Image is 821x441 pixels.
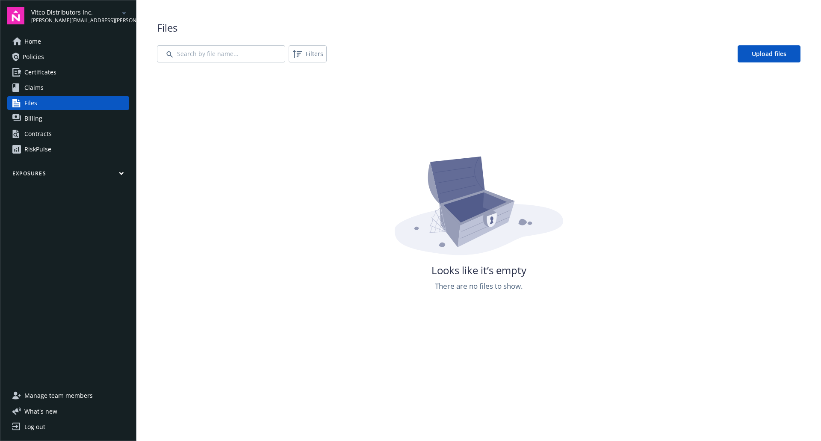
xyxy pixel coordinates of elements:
[738,45,800,62] a: Upload files
[435,281,523,292] span: There are no files to show.
[24,81,44,95] span: Claims
[24,407,57,416] span: What ' s new
[157,45,285,62] input: Search by file name...
[24,35,41,48] span: Home
[7,170,129,181] button: Exposures
[31,8,119,17] span: Vitco Distributors Inc.
[24,65,56,79] span: Certificates
[7,65,129,79] a: Certificates
[24,127,52,141] div: Contracts
[7,127,129,141] a: Contracts
[23,50,44,64] span: Policies
[7,81,129,95] a: Claims
[119,8,129,18] a: arrowDropDown
[290,47,325,61] span: Filters
[306,49,323,58] span: Filters
[431,263,526,278] span: Looks like it’s empty
[24,112,42,125] span: Billing
[24,96,37,110] span: Files
[157,21,800,35] span: Files
[31,17,119,24] span: [PERSON_NAME][EMAIL_ADDRESS][PERSON_NAME][DOMAIN_NAME]
[7,112,129,125] a: Billing
[7,96,129,110] a: Files
[31,7,129,24] button: Vitco Distributors Inc.[PERSON_NAME][EMAIL_ADDRESS][PERSON_NAME][DOMAIN_NAME]arrowDropDown
[7,35,129,48] a: Home
[7,7,24,24] img: navigator-logo.svg
[7,407,71,416] button: What's new
[289,45,327,62] button: Filters
[24,389,93,403] span: Manage team members
[24,420,45,434] div: Log out
[7,389,129,403] a: Manage team members
[752,50,786,58] span: Upload files
[7,142,129,156] a: RiskPulse
[24,142,51,156] div: RiskPulse
[7,50,129,64] a: Policies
